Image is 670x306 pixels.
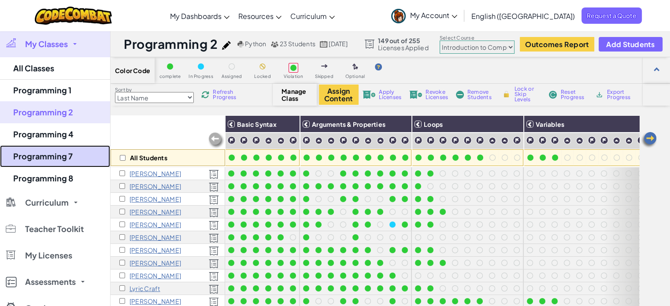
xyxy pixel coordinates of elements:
span: Teacher Toolkit [25,225,84,233]
img: iconPencil.svg [222,41,231,50]
img: Licensed [209,195,219,205]
p: Jasper B [130,183,181,190]
img: IconChallengeLevel.svg [426,136,435,144]
span: Assessments [25,278,76,286]
img: IconLicenseRevoke.svg [409,91,422,99]
img: IconReload.svg [201,91,209,99]
a: Curriculum [286,4,339,28]
img: IconChallengeLevel.svg [513,136,521,144]
img: Arrow_Left_Inactive.png [207,132,225,149]
p: Williem Balentine [130,208,181,215]
img: IconPracticeLevel.svg [315,137,322,144]
img: IconChallengeLevel.svg [339,136,348,144]
a: English ([GEOGRAPHIC_DATA]) [467,4,579,28]
img: IconPracticeLevel.svg [377,137,384,144]
span: Skipped [315,74,333,79]
span: 23 Students [279,40,315,48]
a: My Dashboards [166,4,234,28]
p: All Students [130,154,167,161]
img: Licensed [209,284,219,294]
img: MultipleUsers.png [270,41,278,48]
img: IconChallengeLevel.svg [227,136,236,144]
span: Variables [536,120,564,128]
img: Licensed [209,272,219,281]
img: Arrow_Left.png [640,131,658,149]
img: IconChallengeLevel.svg [414,136,422,144]
img: Licensed [209,233,219,243]
p: Evan Boldt [130,221,181,228]
span: Assigned [222,74,242,79]
button: Assign Content [319,85,359,105]
span: Curriculum [25,199,69,206]
p: Madelyn Condrey [130,272,181,279]
img: Licensed [209,246,219,256]
a: Resources [234,4,286,28]
span: Python [245,40,266,48]
span: [DATE] [329,40,348,48]
p: Adrian Bailey [130,195,181,203]
span: Color Code [115,67,150,74]
span: Add Students [606,41,655,48]
img: IconChallengeLevel.svg [526,136,534,144]
img: IconArchive.svg [595,91,603,99]
img: IconReset.svg [548,91,557,99]
span: My Account [410,11,457,20]
img: python.png [237,41,244,48]
span: Violation [283,74,303,79]
img: IconLock.svg [502,90,511,98]
img: IconChallengeLevel.svg [240,136,248,144]
img: IconPracticeLevel.svg [277,137,285,144]
label: Select Course [440,34,515,41]
img: IconPracticeLevel.svg [576,137,583,144]
img: IconHint.svg [375,63,382,70]
span: My Licenses [25,251,72,259]
h1: Programming 2 [124,36,218,52]
img: IconChallengeLevel.svg [439,136,447,144]
button: Outcomes Report [520,37,594,52]
img: IconChallengeLevel.svg [600,136,608,144]
a: My Account [387,2,462,29]
img: IconChallengeLevel.svg [551,136,559,144]
span: 149 out of 255 [378,37,429,44]
span: My Dashboards [170,11,222,21]
p: Michael Alexander [130,170,181,177]
p: rylee C [130,247,181,254]
img: IconChallengeLevel.svg [289,136,297,144]
img: IconChallengeLevel.svg [588,136,596,144]
span: Export Progress [607,89,634,100]
img: IconPracticeLevel.svg [265,137,272,144]
img: IconChallengeLevel.svg [451,136,459,144]
span: Resources [238,11,274,21]
img: IconChallengeLevel.svg [538,136,547,144]
img: calendar.svg [320,41,328,48]
p: Braelynn Brewer [130,234,181,241]
span: Refresh Progress [213,89,240,100]
span: Revoke Licenses [426,89,448,100]
img: IconChallengeLevel.svg [389,136,397,144]
span: Lock or Skip Levels [515,86,540,102]
button: Add Students [599,37,662,52]
img: IconChallengeLevel.svg [637,136,645,144]
span: In Progress [189,74,213,79]
span: Licenses Applied [378,44,429,51]
img: IconChallengeLevel.svg [401,136,409,144]
a: CodeCombat logo [35,7,112,25]
img: IconPracticeLevel.svg [327,137,335,144]
img: avatar [391,9,406,23]
img: Licensed [209,259,219,269]
span: Locked [254,74,270,79]
img: IconChallengeLevel.svg [252,136,260,144]
img: Licensed [209,170,219,179]
p: Lyric Craft [130,285,160,292]
img: IconOptionalLevel.svg [352,63,358,70]
img: Licensed [209,208,219,218]
img: IconSkippedLevel.svg [321,64,328,68]
span: Apply Licenses [379,89,401,100]
label: Sort by [115,86,194,93]
span: Remove Students [467,89,494,100]
img: IconPracticeLevel.svg [563,137,571,144]
img: Licensed [209,182,219,192]
span: complete [159,74,181,79]
img: IconPracticeLevel.svg [613,137,620,144]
